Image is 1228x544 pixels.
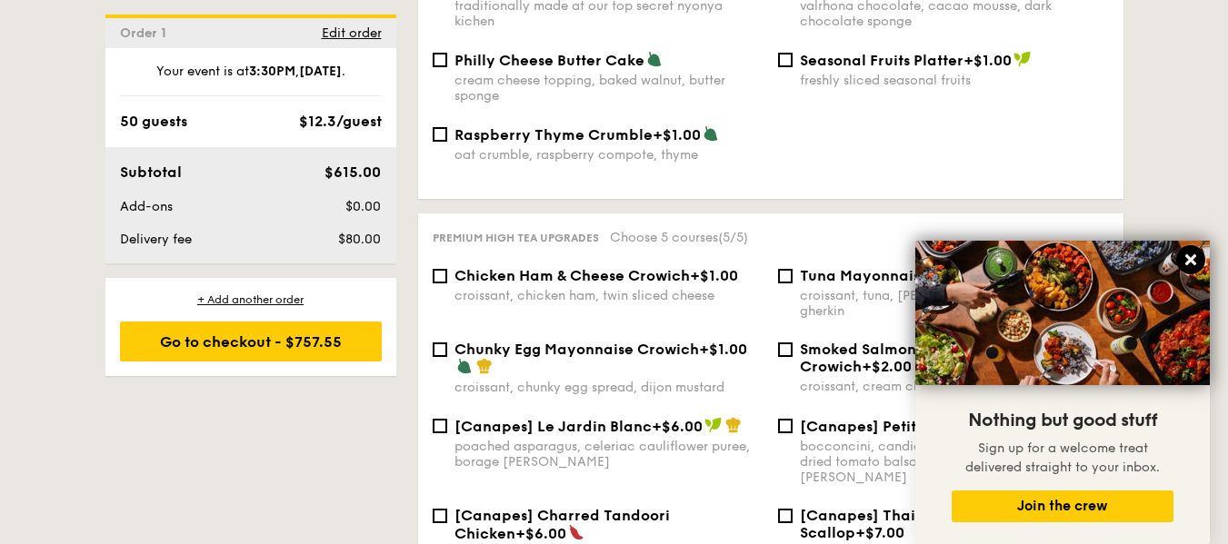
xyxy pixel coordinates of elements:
input: Philly Cheese Butter Cakecream cheese topping, baked walnut, butter sponge [433,53,447,67]
span: +$6.00 [515,525,566,542]
input: [Canapes] Petite Caprese+$6.00bocconcini, candied cherry-tomato puree, semi-dried tomato balsamic... [778,419,793,433]
span: $0.00 [345,199,381,214]
input: Seasonal Fruits Platter+$1.00freshly sliced seasonal fruits [778,53,793,67]
strong: [DATE] [299,64,342,79]
div: Your event is at , . [120,63,382,96]
span: Chunky Egg Mayonnaise Crowich [454,341,699,358]
div: cream cheese topping, baked walnut, butter sponge [454,73,764,104]
input: Chunky Egg Mayonnaise Crowich+$1.00croissant, chunky egg spread, dijon mustard [433,342,447,357]
span: [Canapes] Petite Caprese [800,418,992,435]
input: [Canapes] Le Jardin Blanc+$6.00poached asparagus, celeriac cauliflower puree, borage [PERSON_NAME] [433,419,447,433]
img: icon-chef-hat.a58ddaea.svg [725,417,742,433]
div: + Add another order [120,292,382,307]
input: Raspberry Thyme Crumble+$1.00oat crumble, raspberry compote, thyme [433,127,447,142]
strong: 3:30PM [249,64,295,79]
span: Tuna Mayonnaise Crowich [800,267,994,284]
input: [Canapes] Charred Tandoori Chicken+$6.00red onion, [PERSON_NAME] mint compote [433,509,447,523]
div: croissant, chunky egg spread, dijon mustard [454,380,764,395]
span: Nothing but good stuff [968,410,1157,431]
span: Sign up for a welcome treat delivered straight to your inbox. [965,440,1160,475]
span: Choose 5 courses [610,230,748,245]
img: icon-vegetarian.fe4039eb.svg [646,51,663,67]
span: +$6.00 [652,418,703,435]
div: croissant, cream cheese, smoked salmon [800,379,1109,394]
span: [Canapes] Thai Mango Half-Shell Scallop [800,507,1047,541]
div: Go to checkout - $757.55 [120,321,382,361]
img: DSC07876-Edit02-Large.jpeg [915,241,1210,385]
button: Close [1176,245,1205,274]
span: +$1.00 [963,52,1012,69]
span: Delivery fee [120,232,192,247]
img: icon-vegetarian.fe4039eb.svg [703,125,719,142]
span: $80.00 [338,232,381,247]
span: [Canapes] Charred Tandoori Chicken [454,507,670,542]
span: +$1.00 [690,267,738,284]
span: Order 1 [120,25,174,41]
span: Philly Cheese Butter Cake [454,52,644,69]
span: $615.00 [324,163,381,181]
span: Edit order [322,25,382,41]
span: Add-ons [120,199,173,214]
div: $12.3/guest [299,111,382,133]
span: [Canapes] Le Jardin Blanc [454,418,652,435]
div: oat crumble, raspberry compote, thyme [454,147,764,163]
input: Chicken Ham & Cheese Crowich+$1.00croissant, chicken ham, twin sliced cheese [433,269,447,283]
span: +$1.00 [653,126,701,143]
span: Seasonal Fruits Platter [800,52,963,69]
span: +$2.00 [862,358,912,375]
span: Subtotal [120,163,182,181]
div: 50 guests [120,111,187,133]
span: +$7.00 [855,524,904,541]
span: Chicken Ham & Cheese Crowich [454,267,690,284]
input: Tuna Mayonnaise Crowich+$1.00croissant, tuna, [PERSON_NAME] dressing, gherkin [778,269,793,283]
div: freshly sliced seasonal fruits [800,73,1109,88]
span: Raspberry Thyme Crumble [454,126,653,143]
span: (5/5) [718,230,748,245]
img: icon-spicy.37a8142b.svg [568,524,584,540]
input: [Canapes] Thai Mango Half-Shell Scallop+$7.00kaffir and lemongrass green mango compote, anise oil... [778,509,793,523]
img: icon-vegetarian.fe4039eb.svg [456,358,473,374]
span: +$1.00 [699,341,747,358]
button: Join the crew [952,490,1173,522]
input: Smoked Salmon Cream Cheese Crowich+$2.00croissant, cream cheese, smoked salmon [778,342,793,357]
div: croissant, tuna, [PERSON_NAME] dressing, gherkin [800,288,1109,319]
img: icon-vegan.f8ff3823.svg [704,417,723,433]
img: icon-chef-hat.a58ddaea.svg [476,358,493,374]
div: poached asparagus, celeriac cauliflower puree, borage [PERSON_NAME] [454,439,764,470]
img: icon-vegan.f8ff3823.svg [1013,51,1032,67]
span: Smoked Salmon Cream Cheese Crowich [800,341,1029,375]
div: croissant, chicken ham, twin sliced cheese [454,288,764,303]
span: Premium high tea upgrades [433,232,599,244]
div: bocconcini, candied cherry-tomato puree, semi-dried tomato balsamic dressing, arugula pesto, [PER... [800,439,1109,485]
